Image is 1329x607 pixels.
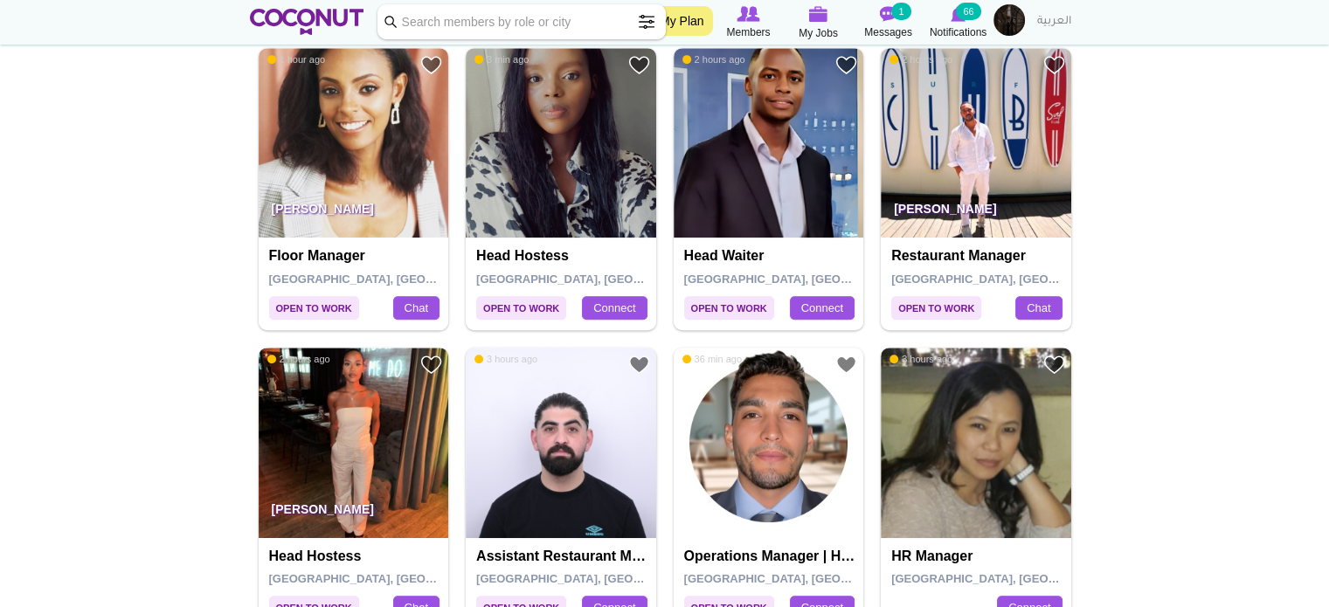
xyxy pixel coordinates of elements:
a: Add to Favourites [835,354,857,376]
a: Add to Favourites [1043,354,1065,376]
h4: HR Manager [891,548,1065,564]
h4: Restaurant Manager [891,248,1065,264]
span: Members [726,24,770,41]
span: 2 hours ago [267,353,330,365]
a: Add to Favourites [1043,54,1065,76]
h4: Floor Manager [269,248,443,264]
span: [GEOGRAPHIC_DATA], [GEOGRAPHIC_DATA] [684,572,933,585]
span: My Jobs [799,24,838,42]
span: Open to Work [891,296,981,320]
a: My Jobs My Jobs [784,4,854,42]
a: Chat [1015,296,1062,321]
span: Notifications [930,24,986,41]
span: Open to Work [476,296,566,320]
span: [GEOGRAPHIC_DATA], [GEOGRAPHIC_DATA] [476,572,725,585]
small: 1 [891,3,910,20]
img: My Jobs [809,6,828,22]
a: Chat [393,296,440,321]
h4: Assistant Restaurant Manager [476,548,650,564]
span: [GEOGRAPHIC_DATA], [GEOGRAPHIC_DATA] [891,572,1140,585]
span: 3 min ago [474,53,529,66]
h4: Head Hostess [476,248,650,264]
small: 66 [956,3,980,20]
a: My Plan [651,6,713,36]
a: Add to Favourites [420,354,442,376]
p: [PERSON_NAME] [259,489,449,538]
h4: Head Waiter [684,248,858,264]
span: [GEOGRAPHIC_DATA], [GEOGRAPHIC_DATA] [269,272,518,286]
span: 3 hours ago [889,353,952,365]
p: [PERSON_NAME] [881,189,1071,238]
img: Notifications [951,6,966,22]
span: 2 hours ago [682,53,745,66]
a: Add to Favourites [835,54,857,76]
span: [GEOGRAPHIC_DATA], [GEOGRAPHIC_DATA] [269,572,518,585]
span: [GEOGRAPHIC_DATA], [GEOGRAPHIC_DATA] [476,272,725,286]
h4: Operations Manager | Hospitality Leader | Pioneering Sustainable Practices | Leadership Catalyst ... [684,548,858,564]
a: Notifications Notifications 66 [924,4,993,41]
a: العربية [1028,4,1080,39]
a: Connect [790,296,855,321]
a: Connect [582,296,647,321]
a: Browse Members Members [714,4,784,41]
a: Messages Messages 1 [854,4,924,41]
a: Add to Favourites [420,54,442,76]
span: Open to Work [684,296,774,320]
span: 3 hours ago [474,353,537,365]
span: Messages [864,24,912,41]
span: [GEOGRAPHIC_DATA], [GEOGRAPHIC_DATA] [891,272,1140,286]
span: 2 hours ago [889,53,952,66]
span: Open to Work [269,296,359,320]
img: Messages [880,6,897,22]
a: Add to Favourites [628,54,650,76]
input: Search members by role or city [377,4,666,39]
span: 1 hour ago [267,53,326,66]
h4: Head Hostess [269,548,443,564]
a: Add to Favourites [628,354,650,376]
img: Browse Members [737,6,759,22]
img: Home [250,9,364,35]
span: [GEOGRAPHIC_DATA], [GEOGRAPHIC_DATA] [684,272,933,286]
p: [PERSON_NAME] [259,189,449,238]
span: 36 min ago [682,353,742,365]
